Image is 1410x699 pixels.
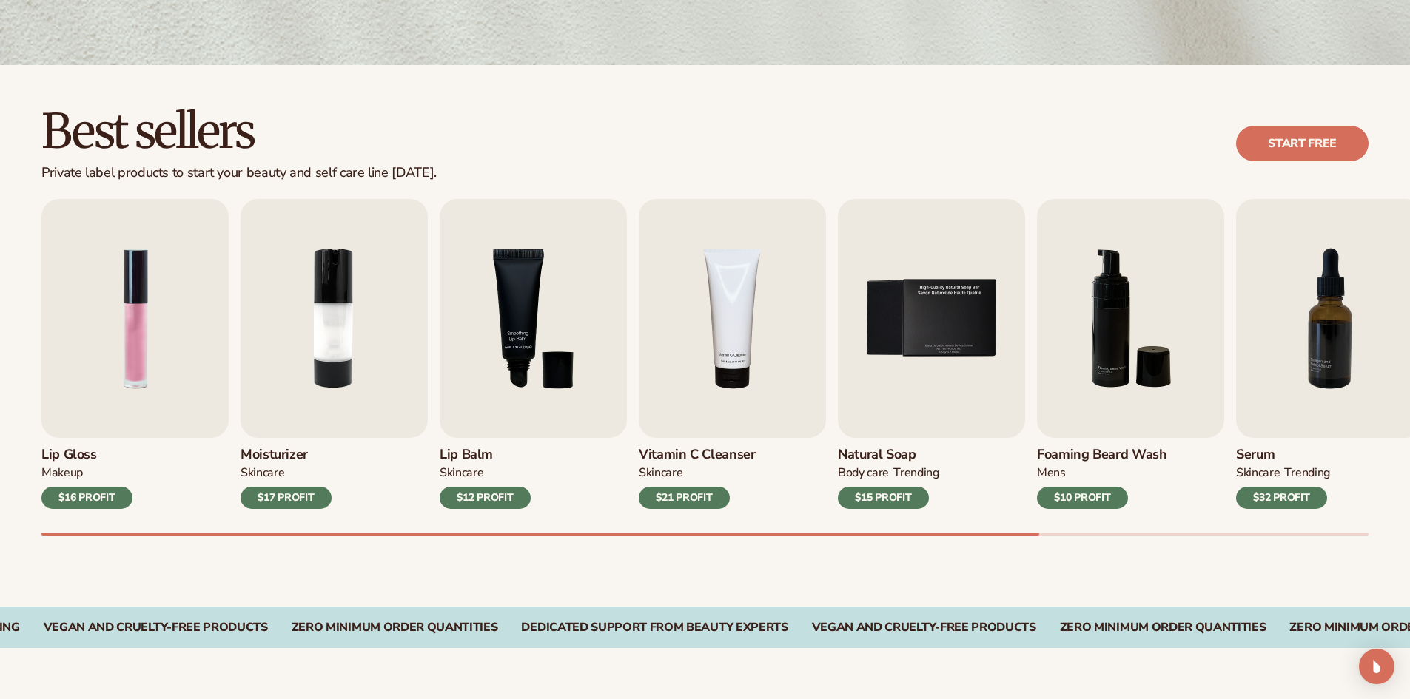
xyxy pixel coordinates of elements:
div: SKINCARE [1236,465,1280,481]
h3: Lip Balm [440,447,531,463]
h2: Best sellers [41,107,437,156]
a: Start free [1236,126,1369,161]
div: $21 PROFIT [639,487,730,509]
h3: Foaming beard wash [1037,447,1167,463]
div: $12 PROFIT [440,487,531,509]
h3: Moisturizer [241,447,332,463]
div: Open Intercom Messenger [1359,649,1394,684]
h3: Lip Gloss [41,447,132,463]
div: $10 PROFIT [1037,487,1128,509]
h3: Vitamin C Cleanser [639,447,756,463]
div: TRENDING [893,465,939,481]
a: 4 / 9 [639,199,826,509]
div: $32 PROFIT [1236,487,1327,509]
a: 6 / 9 [1037,199,1224,509]
h3: Natural Soap [838,447,939,463]
div: $16 PROFIT [41,487,132,509]
a: 5 / 9 [838,199,1025,509]
div: $15 PROFIT [838,487,929,509]
div: DEDICATED SUPPORT FROM BEAUTY EXPERTS [521,621,788,635]
div: mens [1037,465,1066,481]
div: VEGAN AND CRUELTY-FREE PRODUCTS [44,621,268,635]
a: 3 / 9 [440,199,627,509]
h3: Serum [1236,447,1330,463]
a: 2 / 9 [241,199,428,509]
div: Skincare [639,465,682,481]
div: TRENDING [1284,465,1329,481]
div: $17 PROFIT [241,487,332,509]
div: Zero Minimum Order QuantitieS [1060,621,1266,635]
div: SKINCARE [440,465,483,481]
div: MAKEUP [41,465,83,481]
div: Vegan and Cruelty-Free Products [812,621,1036,635]
div: BODY Care [838,465,889,481]
div: SKINCARE [241,465,284,481]
a: 1 / 9 [41,199,229,509]
div: ZERO MINIMUM ORDER QUANTITIES [292,621,498,635]
div: Private label products to start your beauty and self care line [DATE]. [41,165,437,181]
